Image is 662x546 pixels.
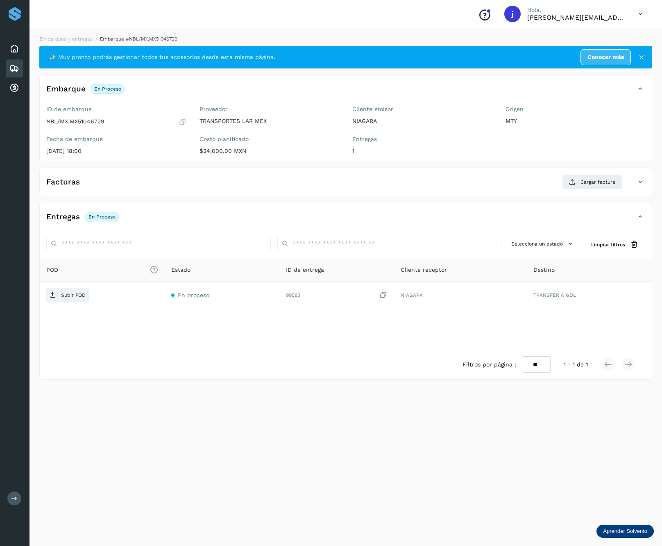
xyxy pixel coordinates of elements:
span: En proceso [178,292,209,298]
label: Costo planificado [200,136,340,143]
p: 1 [352,148,492,155]
span: Embarque #NBL/MX.MX51046729 [100,36,177,42]
span: Cargar factura [580,178,615,186]
div: Embarques [6,59,23,77]
p: [DATE] 18:00 [46,148,186,155]
span: Destino [533,266,555,274]
span: ID de entrega [286,266,324,274]
p: En proceso [88,214,116,220]
div: Inicio [6,40,23,58]
p: MTY [506,118,646,125]
span: ✨ Muy pronto podrás gestionar todos tus accesorios desde esta misma página. [49,53,275,61]
h4: Facturas [46,177,80,187]
nav: breadcrumb [39,35,652,43]
td: TRANSFER A GDL [527,282,652,309]
div: EmbarqueEn proceso [40,82,652,102]
button: Limpiar filtros [585,237,645,252]
button: Selecciona un estado [508,237,578,250]
span: POD [46,266,158,274]
div: 99583 [286,291,388,300]
div: FacturasCargar factura [40,175,652,196]
h4: Entregas [46,212,80,222]
span: Cliente receptor [401,266,447,274]
label: Entregas [352,136,492,143]
td: NIAGARA [394,282,527,309]
div: EntregasEn proceso [40,210,652,230]
div: Cuentas por cobrar [6,79,23,97]
p: En proceso [94,86,121,92]
p: Aprender Solvento [603,528,647,535]
label: Proveedor [200,106,340,113]
p: NIAGARA [352,118,492,125]
p: Subir POD [61,292,86,298]
p: NBL/MX.MX51046729 [46,118,104,125]
p: TRANSPORTES LAR MEX [200,118,340,125]
label: Origen [506,106,646,113]
span: 1 - 1 de 1 [564,360,588,369]
a: Embarques y entregas [40,36,93,42]
button: Subir POD [46,288,89,302]
label: ID de embarque [46,106,186,113]
p: jose.garciag@larmex.com [527,14,626,21]
label: Cliente emisor [352,106,492,113]
p: Hola, [527,7,626,14]
span: Limpiar filtros [591,241,625,248]
span: Estado [171,266,190,274]
label: Fecha de embarque [46,136,186,143]
h4: Embarque [46,84,86,94]
span: Filtros por página : [462,360,516,369]
div: Aprender Solvento [596,525,654,538]
a: Conocer más [580,49,631,65]
p: $24,000.00 MXN [200,148,340,155]
button: Cargar factura [562,175,622,189]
